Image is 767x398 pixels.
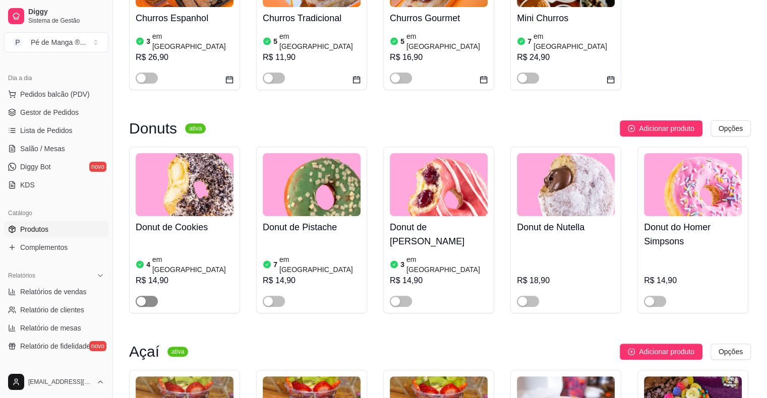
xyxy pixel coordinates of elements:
[390,153,488,216] img: product-image
[20,341,90,351] span: Relatório de fidelidade
[4,86,108,102] button: Pedidos balcão (PDV)
[406,254,488,275] article: em [GEOGRAPHIC_DATA]
[527,36,532,46] article: 7
[711,120,751,137] button: Opções
[263,275,361,287] div: R$ 14,90
[20,107,79,117] span: Gestor de Pedidos
[719,123,743,134] span: Opções
[225,76,233,84] span: calendar
[4,104,108,120] a: Gestor de Pedidos
[136,220,233,234] h4: Donut de Cookies
[607,76,615,84] span: calendar
[129,346,159,358] h3: Açaí
[517,220,615,234] h4: Donut de Nutella
[273,36,277,46] article: 5
[390,51,488,63] div: R$ 16,90
[20,224,48,234] span: Produtos
[263,153,361,216] img: product-image
[20,323,81,333] span: Relatório de mesas
[263,220,361,234] h4: Donut de Pistache
[20,305,84,315] span: Relatório de clientes
[185,123,206,134] sup: ativa
[644,220,742,248] h4: Donut do Homer Simpsons
[517,153,615,216] img: product-image
[20,287,87,297] span: Relatórios de vendas
[279,254,361,275] article: em [GEOGRAPHIC_DATA]
[129,122,177,135] h3: Donuts
[263,51,361,63] div: R$ 11,90
[4,370,108,394] button: [EMAIL_ADDRESS][DOMAIN_NAME]
[639,123,694,134] span: Adicionar produto
[4,320,108,336] a: Relatório de mesas
[20,162,51,172] span: Diggy Bot
[152,31,233,51] article: em [GEOGRAPHIC_DATA]
[28,8,104,17] span: Diggy
[20,125,73,136] span: Lista de Pedidos
[628,125,635,132] span: plus-circle
[4,205,108,221] div: Catálogo
[390,220,488,248] h4: Donut de [PERSON_NAME]
[20,180,35,190] span: KDS
[620,120,702,137] button: Adicionar produto
[28,17,104,25] span: Sistema de Gestão
[136,153,233,216] img: product-image
[711,344,751,360] button: Opções
[620,344,702,360] button: Adicionar produto
[146,36,150,46] article: 3
[20,89,90,99] span: Pedidos balcão (PDV)
[400,259,404,270] article: 3
[517,275,615,287] div: R$ 18,90
[406,31,488,51] article: em [GEOGRAPHIC_DATA]
[13,37,23,47] span: P
[273,259,277,270] article: 7
[628,348,635,355] span: plus-circle
[4,159,108,175] a: Diggy Botnovo
[136,275,233,287] div: R$ 14,90
[167,347,188,357] sup: ativa
[263,11,361,25] h4: Churros Tradicional
[4,284,108,300] a: Relatórios de vendas
[20,144,65,154] span: Salão / Mesas
[8,272,35,280] span: Relatórios
[4,221,108,237] a: Produtos
[4,239,108,255] a: Complementos
[517,51,615,63] div: R$ 24,90
[4,302,108,318] a: Relatório de clientes
[136,51,233,63] div: R$ 26,90
[644,153,742,216] img: product-image
[152,254,233,275] article: em [GEOGRAPHIC_DATA]
[390,275,488,287] div: R$ 14,90
[352,76,361,84] span: calendar
[279,31,361,51] article: em [GEOGRAPHIC_DATA]
[4,338,108,354] a: Relatório de fidelidadenovo
[644,275,742,287] div: R$ 14,90
[400,36,404,46] article: 5
[4,141,108,157] a: Salão / Mesas
[390,11,488,25] h4: Churros Gourmet
[20,242,68,252] span: Complementos
[534,31,615,51] article: em [GEOGRAPHIC_DATA]
[719,346,743,357] span: Opções
[4,32,108,52] button: Select a team
[4,177,108,193] a: KDS
[31,37,86,47] div: Pé de Manga ® ...
[146,259,150,270] article: 4
[480,76,488,84] span: calendar
[28,378,92,386] span: [EMAIL_ADDRESS][DOMAIN_NAME]
[136,11,233,25] h4: Churros Espanhol
[4,70,108,86] div: Dia a dia
[517,11,615,25] h4: Mini Churros
[4,4,108,28] a: DiggySistema de Gestão
[4,122,108,139] a: Lista de Pedidos
[639,346,694,357] span: Adicionar produto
